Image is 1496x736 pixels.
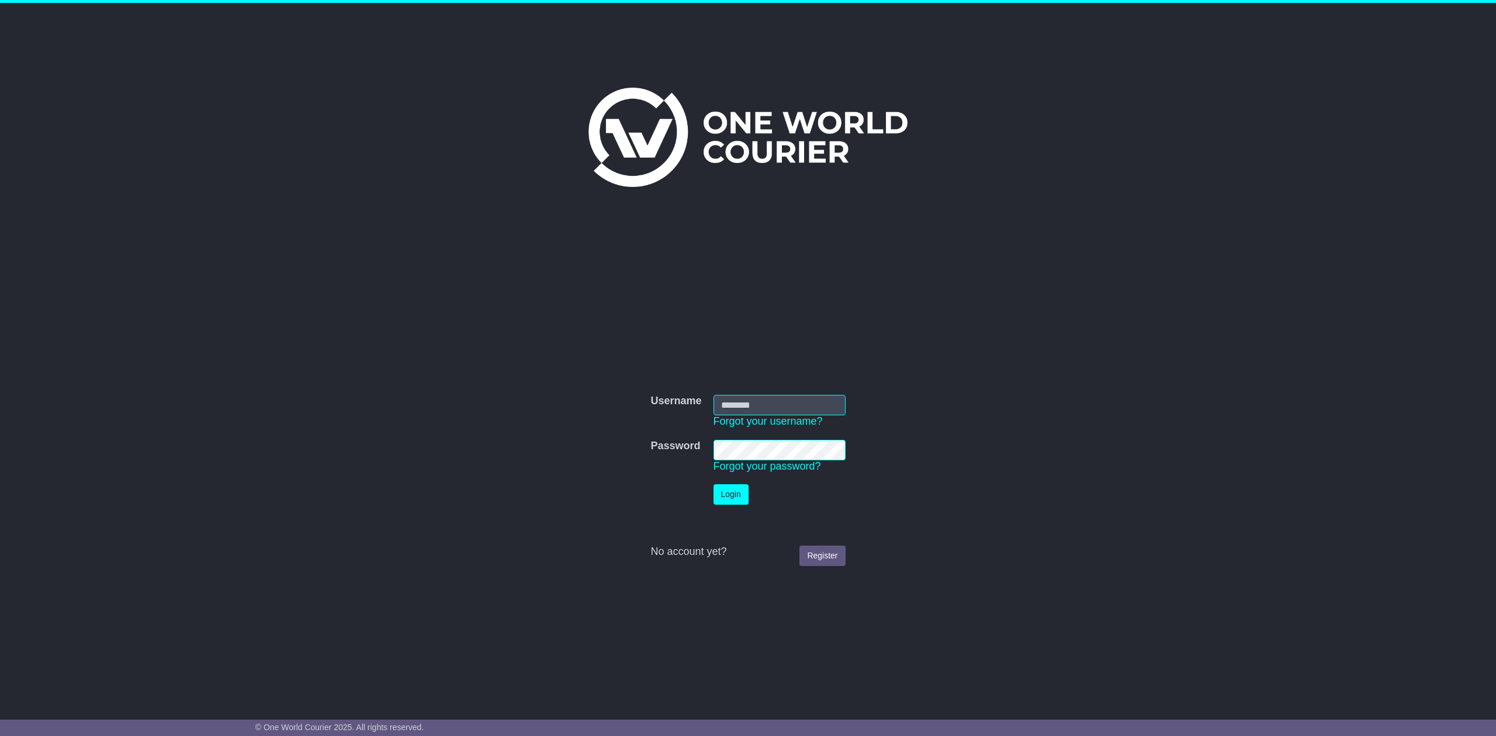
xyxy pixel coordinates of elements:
[650,440,700,453] label: Password
[714,484,749,505] button: Login
[650,395,701,408] label: Username
[588,88,908,187] img: One World
[714,460,821,472] a: Forgot your password?
[255,723,424,732] span: © One World Courier 2025. All rights reserved.
[650,546,845,558] div: No account yet?
[799,546,845,566] a: Register
[714,415,823,427] a: Forgot your username?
